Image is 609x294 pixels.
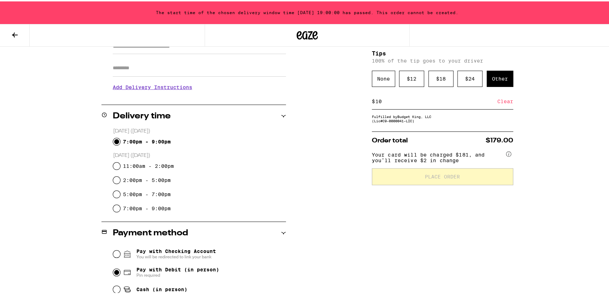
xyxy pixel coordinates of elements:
[113,78,286,94] h3: Add Delivery Instructions
[113,228,188,236] h2: Payment method
[123,190,171,196] label: 5:00pm - 7:00pm
[136,253,216,258] span: You will be redirected to link your bank
[123,204,171,210] label: 7:00pm - 9:00pm
[372,92,375,108] div: $
[375,97,497,103] input: 0
[399,69,424,86] div: $ 12
[136,285,187,291] span: Cash (in person)
[487,69,513,86] div: Other
[136,271,219,277] span: Pin required
[136,265,219,271] span: Pay with Debit (in person)
[372,49,513,55] h5: Tips
[113,111,171,119] h2: Delivery time
[372,136,408,142] span: Order total
[372,69,395,86] div: None
[123,162,174,167] label: 11:00am - 2:00pm
[113,94,286,100] p: We'll contact you at [PHONE_NUMBER] when we arrive
[113,151,286,158] p: [DATE] ([DATE])
[372,167,513,184] button: Place Order
[425,173,460,178] span: Place Order
[486,136,513,142] span: $179.00
[457,69,482,86] div: $ 24
[497,92,513,108] div: Clear
[4,5,51,11] span: Hi. Need any help?
[123,176,171,182] label: 2:00pm - 5:00pm
[136,247,216,258] span: Pay with Checking Account
[372,148,505,162] span: Your card will be charged $181, and you’ll receive $2 in change
[428,69,453,86] div: $ 18
[372,113,513,122] div: Fulfilled by Budget King, LLC (Lic# C9-0000041-LIC )
[113,127,286,133] p: [DATE] ([DATE])
[372,57,513,62] p: 100% of the tip goes to your driver
[123,137,171,143] label: 7:00pm - 9:00pm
